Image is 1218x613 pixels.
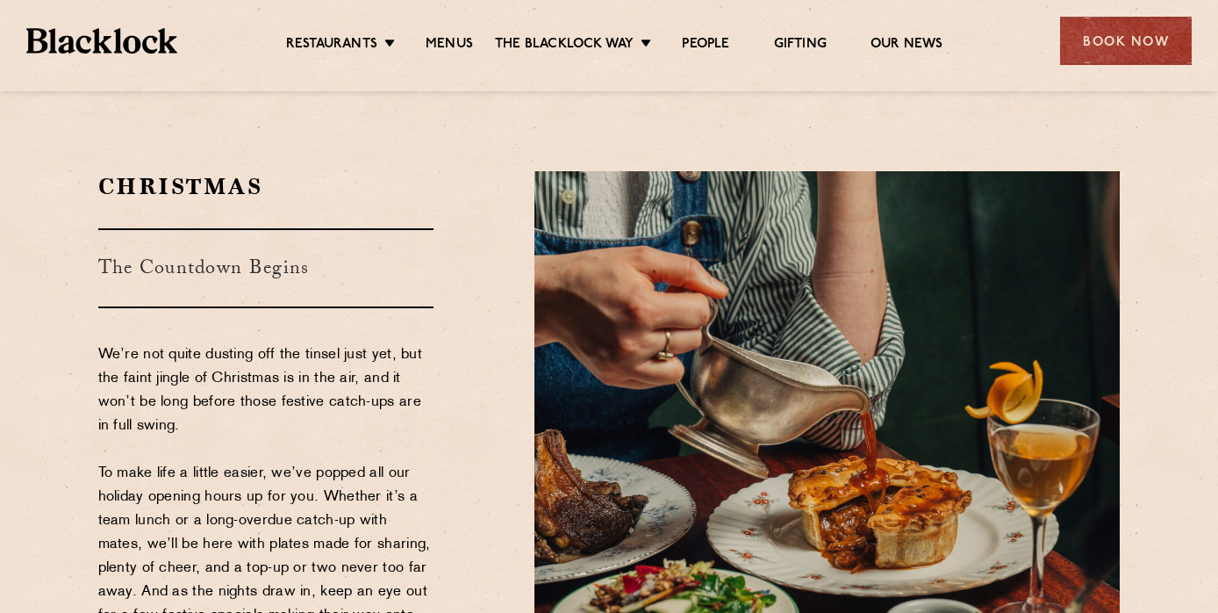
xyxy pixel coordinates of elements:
[1060,17,1192,65] div: Book Now
[98,171,434,202] h2: Christmas
[871,36,943,55] a: Our News
[682,36,729,55] a: People
[26,28,177,54] img: BL_Textured_Logo-footer-cropped.svg
[426,36,473,55] a: Menus
[774,36,827,55] a: Gifting
[286,36,377,55] a: Restaurants
[495,36,634,55] a: The Blacklock Way
[98,228,434,308] h3: The Countdown Begins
